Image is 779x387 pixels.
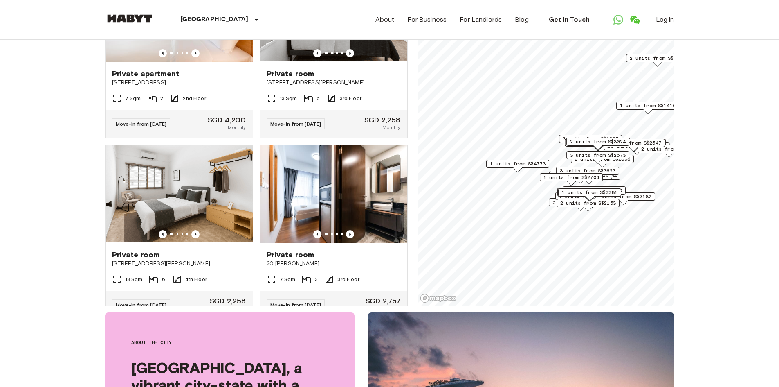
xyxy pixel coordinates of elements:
[490,160,546,167] span: 1 units from S$4773
[556,167,619,179] div: Map marker
[626,11,643,28] a: Open WeChat
[159,49,167,57] button: Previous image
[382,124,400,131] span: Monthly
[260,145,408,319] a: Marketing picture of unit SG-01-105-001-002Previous imagePrevious imagePrivate room20 [PERSON_NAM...
[557,199,620,212] div: Map marker
[382,305,400,312] span: Monthly
[558,188,621,201] div: Map marker
[346,49,354,57] button: Previous image
[125,276,143,283] span: 13 Sqm
[603,139,666,152] div: Map marker
[270,302,321,308] span: Move-in from [DATE]
[460,15,502,25] a: For Landlords
[557,188,620,200] div: Map marker
[540,173,603,186] div: Map marker
[566,138,629,150] div: Map marker
[571,155,634,167] div: Map marker
[616,102,679,114] div: Map marker
[112,79,246,87] span: [STREET_ADDRESS]
[375,15,395,25] a: About
[313,230,321,238] button: Previous image
[561,188,617,195] span: 2 units from S$2342
[112,69,180,79] span: Private apartment
[604,142,669,155] div: Map marker
[228,124,246,131] span: Monthly
[340,95,361,102] span: 3rd Floor
[185,276,207,283] span: 4th Floor
[116,302,167,308] span: Move-in from [DATE]
[602,139,665,152] div: Map marker
[596,193,651,200] span: 1 units from S$3182
[566,187,622,194] span: 1 units from S$4200
[656,15,674,25] a: Log in
[210,297,246,305] span: SGD 2,258
[570,138,626,145] span: 2 units from S$3024
[267,79,401,87] span: [STREET_ADDRESS][PERSON_NAME]
[267,260,401,268] span: 20 [PERSON_NAME]
[228,305,246,312] span: Monthly
[610,11,626,28] a: Open WhatsApp
[626,54,689,67] div: Map marker
[566,151,629,164] div: Map marker
[191,49,200,57] button: Previous image
[560,199,616,207] span: 2 units from S$2153
[280,276,296,283] span: 7 Sqm
[420,294,456,303] a: Mapbox logo
[112,260,246,268] span: [STREET_ADDRESS][PERSON_NAME]
[560,167,615,174] span: 3 units from S$3623
[280,95,297,102] span: 13 Sqm
[366,297,400,305] span: SGD 2,757
[317,95,320,102] span: 6
[638,145,700,158] div: Map marker
[570,152,626,159] span: 3 units from S$2573
[270,121,321,127] span: Move-in from [DATE]
[364,116,400,124] span: SGD 2,258
[542,11,597,28] a: Get in Touch
[549,198,612,211] div: Map marker
[592,192,655,205] div: Map marker
[183,95,206,102] span: 2nd Floor
[180,15,249,25] p: [GEOGRAPHIC_DATA]
[557,172,620,184] div: Map marker
[116,121,167,127] span: Move-in from [DATE]
[105,145,253,319] a: Marketing picture of unit SG-01-080-001-05Previous imagePrevious imagePrivate room[STREET_ADDRESS...
[486,160,549,172] div: Map marker
[563,135,618,143] span: 3 units from S$1985
[553,171,608,179] span: 3 units from S$2226
[515,15,529,25] a: Blog
[313,49,321,57] button: Previous image
[559,135,622,147] div: Map marker
[555,192,618,205] div: Map marker
[260,145,407,243] img: Marketing picture of unit SG-01-105-001-002
[565,138,631,151] div: Map marker
[562,189,617,196] span: 1 units from S$3381
[131,339,328,346] span: About the city
[191,230,200,238] button: Previous image
[543,174,599,181] span: 1 units from S$2704
[159,230,167,238] button: Previous image
[563,186,626,199] div: Map marker
[106,145,253,243] img: Marketing picture of unit SG-01-080-001-05
[267,250,314,260] span: Private room
[552,199,608,206] span: 5 units from S$1680
[160,95,163,102] span: 2
[208,116,246,124] span: SGD 4,200
[641,145,697,153] span: 2 units from S$2757
[105,14,154,23] img: Habyt
[112,250,160,260] span: Private room
[630,54,685,62] span: 2 units from S$1985
[162,276,165,283] span: 6
[603,139,666,152] div: Map marker
[125,95,141,102] span: 7 Sqm
[407,15,447,25] a: For Business
[575,155,630,163] span: 1 units from S$2893
[620,102,676,109] span: 1 units from S$1418
[267,69,314,79] span: Private room
[606,139,661,147] span: 1 units from S$2547
[557,188,620,201] div: Map marker
[337,276,359,283] span: 3rd Floor
[315,276,318,283] span: 3
[346,230,354,238] button: Previous image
